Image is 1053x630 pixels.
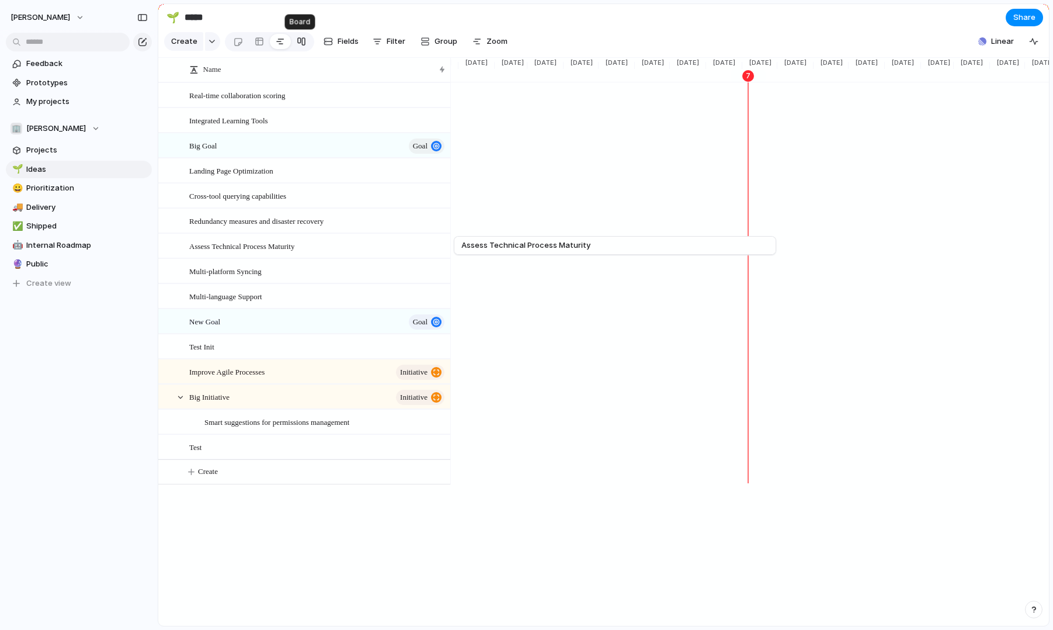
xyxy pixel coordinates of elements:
[409,314,444,330] button: goal
[921,58,954,68] span: [DATE]
[338,36,359,47] span: Fields
[11,12,70,23] span: [PERSON_NAME]
[396,365,444,380] button: initiative
[6,74,152,92] a: Prototypes
[198,466,218,477] span: Create
[974,33,1019,50] button: Linear
[189,365,265,378] span: Improve Agile Processes
[26,77,148,89] span: Prototypes
[486,36,508,47] span: Zoom
[189,440,201,454] span: Test
[189,113,268,127] span: Integrated Learning Tools
[26,258,148,270] span: Public
[742,70,754,82] div: 7
[6,120,152,137] button: 🏢[PERSON_NAME]
[495,58,527,68] span: [DATE]
[6,179,152,197] a: 😀Prioritization
[189,264,262,278] span: Multi-platform Syncing
[26,220,148,232] span: Shipped
[777,58,810,68] span: [DATE]
[189,88,286,102] span: Real-time collaboration scoring
[12,200,20,214] div: 🚚
[189,164,273,177] span: Landing Page Optimization
[164,32,203,51] button: Create
[11,164,22,175] button: 🌱
[189,340,214,353] span: Test Init
[189,139,217,152] span: Big Goal
[387,36,405,47] span: Filter
[26,182,148,194] span: Prioritization
[814,58,846,68] span: [DATE]
[849,58,881,68] span: [DATE]
[164,8,182,27] button: 🌱
[991,36,1014,47] span: Linear
[6,93,152,110] a: My projects
[468,32,512,51] button: Zoom
[1013,12,1035,23] span: Share
[12,238,20,252] div: 🤖
[26,164,148,175] span: Ideas
[11,240,22,251] button: 🤖
[461,237,769,254] a: Assess Technical Process Maturity
[415,32,463,51] button: Group
[527,58,560,68] span: [DATE]
[1006,9,1043,26] button: Share
[6,237,152,254] a: 🤖Internal Roadmap
[11,220,22,232] button: ✅
[11,182,22,194] button: 😀
[368,32,410,51] button: Filter
[409,139,444,154] button: goal
[171,36,197,47] span: Create
[189,289,262,303] span: Multi-language Support
[189,314,220,328] span: New Goal
[413,138,428,154] span: goal
[26,240,148,251] span: Internal Roadmap
[11,123,22,134] div: 🏢
[6,199,152,216] a: 🚚Delivery
[319,32,363,51] button: Fields
[11,258,22,270] button: 🔮
[413,314,428,330] span: goal
[458,58,491,68] span: [DATE]
[12,220,20,233] div: ✅
[742,58,775,68] span: [DATE]
[5,8,91,27] button: [PERSON_NAME]
[435,36,457,47] span: Group
[285,15,315,30] div: Board
[6,275,152,292] button: Create view
[706,58,739,68] span: [DATE]
[6,161,152,178] a: 🌱Ideas
[954,58,986,68] span: [DATE]
[204,415,349,428] span: Smart suggestions for permissions management
[170,460,468,484] button: Create
[189,239,294,252] span: Assess Technical Process Maturity
[564,58,596,68] span: [DATE]
[26,278,71,289] span: Create view
[189,214,324,227] span: Redundancy measures and disaster recovery
[26,202,148,213] span: Delivery
[26,96,148,108] span: My projects
[12,182,20,195] div: 😀
[12,162,20,176] div: 🌱
[6,141,152,159] a: Projects
[885,58,918,68] span: [DATE]
[12,258,20,271] div: 🔮
[26,123,86,134] span: [PERSON_NAME]
[189,390,230,403] span: Big Initiative
[400,389,428,406] span: initiative
[599,58,631,68] span: [DATE]
[11,202,22,213] button: 🚚
[990,58,1023,68] span: [DATE]
[6,255,152,273] div: 🔮Public
[189,189,286,202] span: Cross-tool querying capabilities
[26,144,148,156] span: Projects
[26,58,148,70] span: Feedback
[166,9,179,25] div: 🌱
[396,390,444,405] button: initiative
[6,217,152,235] a: ✅Shipped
